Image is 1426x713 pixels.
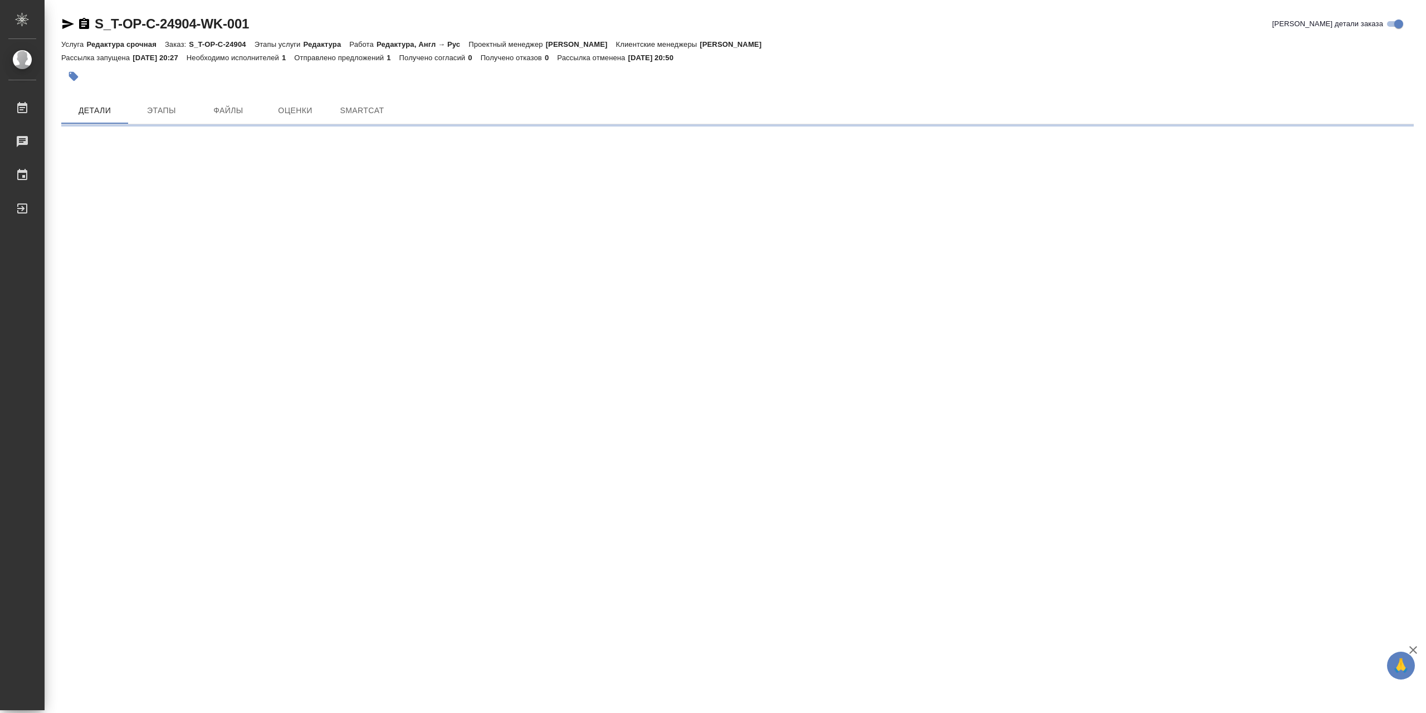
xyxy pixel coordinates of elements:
[377,40,468,48] p: Редактура, Англ → Рус
[165,40,189,48] p: Заказ:
[95,16,249,31] a: S_T-OP-C-24904-WK-001
[135,104,188,118] span: Этапы
[1387,652,1415,680] button: 🙏
[268,104,322,118] span: Оценки
[61,54,133,62] p: Рассылка запущена
[61,17,75,31] button: Скопировать ссылку для ЯМессенджера
[255,40,304,48] p: Этапы услуги
[399,54,468,62] p: Получено согласий
[282,54,294,62] p: 1
[481,54,545,62] p: Получено отказов
[77,17,91,31] button: Скопировать ссылку
[628,54,682,62] p: [DATE] 20:50
[187,54,282,62] p: Необходимо исполнителей
[133,54,187,62] p: [DATE] 20:27
[468,54,480,62] p: 0
[202,104,255,118] span: Файлы
[86,40,164,48] p: Редактура срочная
[304,40,350,48] p: Редактура
[335,104,389,118] span: SmartCat
[557,54,628,62] p: Рассылка отменена
[387,54,399,62] p: 1
[700,40,770,48] p: [PERSON_NAME]
[1391,654,1410,677] span: 🙏
[468,40,545,48] p: Проектный менеджер
[1272,18,1383,30] span: [PERSON_NAME] детали заказа
[616,40,700,48] p: Клиентские менеджеры
[61,64,86,89] button: Добавить тэг
[68,104,121,118] span: Детали
[349,40,377,48] p: Работа
[294,54,387,62] p: Отправлено предложений
[545,54,557,62] p: 0
[61,40,86,48] p: Услуга
[189,40,254,48] p: S_T-OP-C-24904
[546,40,616,48] p: [PERSON_NAME]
